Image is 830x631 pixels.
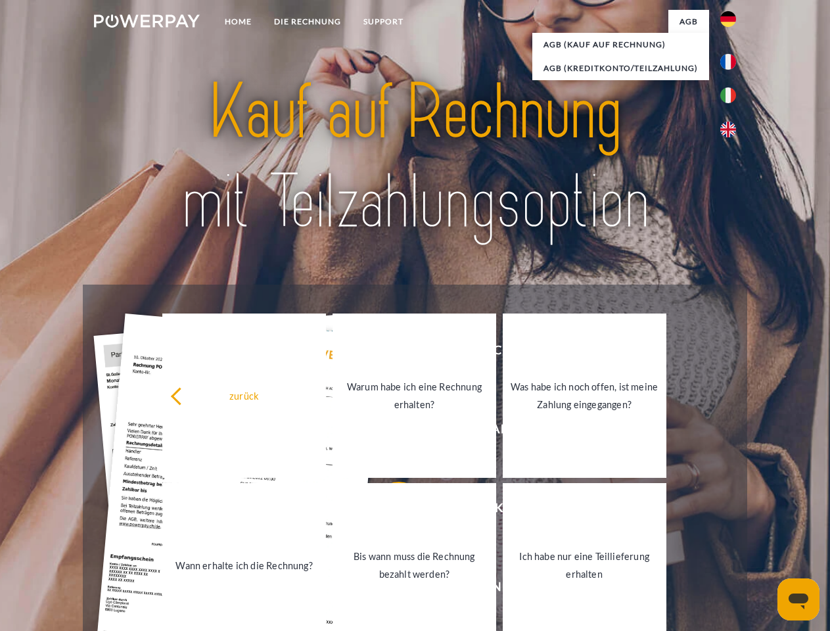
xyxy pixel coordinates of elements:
div: Warum habe ich eine Rechnung erhalten? [340,378,488,413]
a: Was habe ich noch offen, ist meine Zahlung eingegangen? [503,314,666,478]
img: fr [720,54,736,70]
img: de [720,11,736,27]
a: SUPPORT [352,10,415,34]
div: Was habe ich noch offen, ist meine Zahlung eingegangen? [511,378,658,413]
div: zurück [170,386,318,404]
img: logo-powerpay-white.svg [94,14,200,28]
div: Ich habe nur eine Teillieferung erhalten [511,548,658,583]
img: it [720,87,736,103]
div: Bis wann muss die Rechnung bezahlt werden? [340,548,488,583]
a: Home [214,10,263,34]
img: title-powerpay_de.svg [126,63,704,252]
a: AGB (Kauf auf Rechnung) [532,33,709,57]
img: en [720,122,736,137]
div: Wann erhalte ich die Rechnung? [170,556,318,574]
a: agb [668,10,709,34]
a: AGB (Kreditkonto/Teilzahlung) [532,57,709,80]
iframe: Schaltfläche zum Öffnen des Messaging-Fensters [777,578,819,620]
a: DIE RECHNUNG [263,10,352,34]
